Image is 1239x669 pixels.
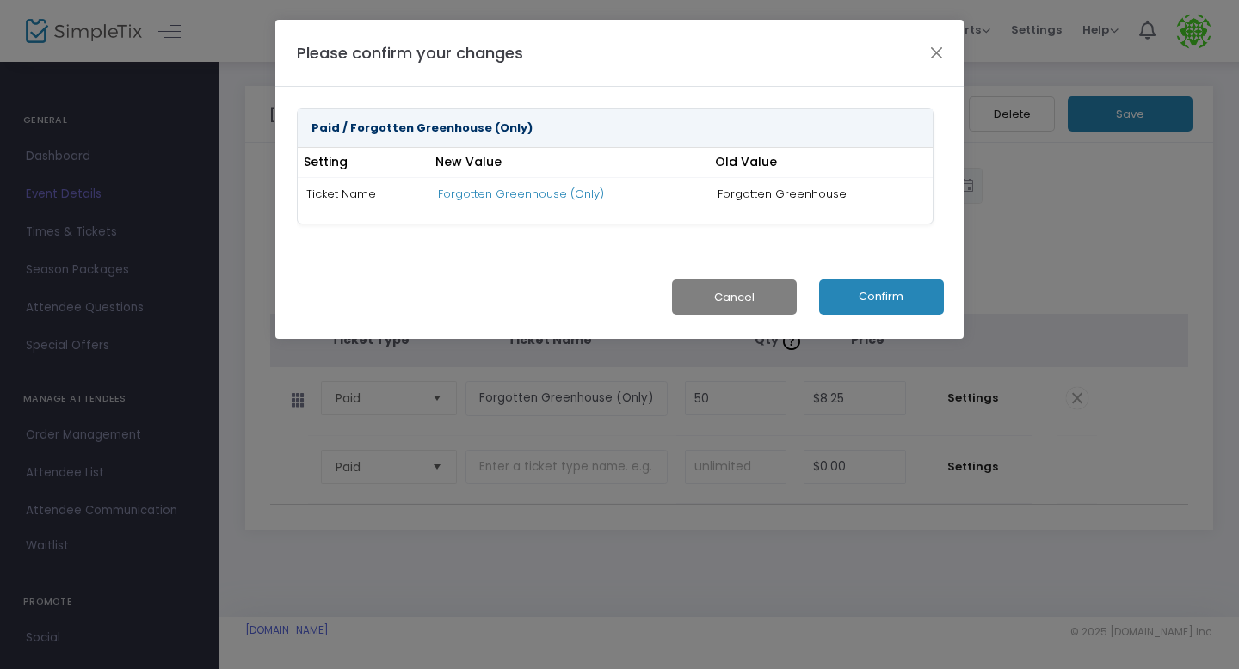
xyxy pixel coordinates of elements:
th: Setting [298,148,430,178]
td: Forgotten Greenhouse (Only) [430,177,710,212]
strong: Paid / Forgotten Greenhouse (Only) [311,120,533,136]
td: Forgotten Greenhouse [710,177,933,212]
th: Old Value [710,148,933,178]
h4: Please confirm your changes [297,41,523,64]
button: Confirm [819,279,944,315]
th: New Value [430,148,710,178]
button: Cancel [672,279,797,315]
td: Ticket Name [298,177,430,212]
button: Close [926,41,948,64]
